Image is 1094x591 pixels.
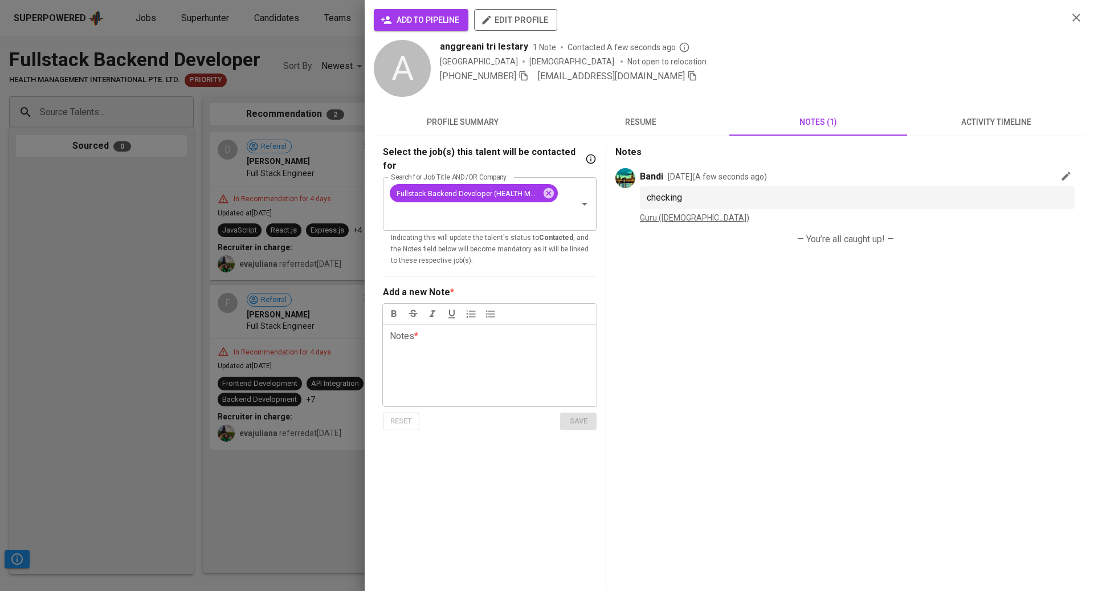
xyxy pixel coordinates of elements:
[627,56,707,67] p: Not open to relocation
[914,115,1078,129] span: activity timeline
[440,40,528,54] span: anggreani tri lestary
[736,115,900,129] span: notes (1)
[615,168,635,188] img: a5d44b89-0c59-4c54-99d0-a63b29d42bd3.jpg
[679,42,690,53] svg: By Batam recruiter
[474,15,557,24] a: edit profile
[390,329,418,411] div: Notes
[624,233,1067,246] p: — You’re all caught up! —
[538,71,685,81] span: [EMAIL_ADDRESS][DOMAIN_NAME]
[374,40,431,97] div: A
[390,188,546,199] span: Fullstack Backend Developer (HEALTH MANAGEMENT INTERNATIONAL PTE. LTD.)
[383,145,583,173] p: Select the job(s) this talent will be contacted for
[640,213,749,222] a: Guru ([DEMOGRAPHIC_DATA])
[383,13,459,27] span: add to pipeline
[440,71,516,81] span: [PHONE_NUMBER]
[558,115,722,129] span: resume
[483,13,548,27] span: edit profile
[474,9,557,31] button: edit profile
[390,184,558,202] div: Fullstack Backend Developer (HEALTH MANAGEMENT INTERNATIONAL PTE. LTD.)
[383,286,450,299] div: Add a new Note
[374,9,468,31] button: add to pipeline
[647,192,682,203] span: checking
[539,234,573,242] b: Contacted
[640,170,663,184] p: Bandi
[440,56,518,67] div: [GEOGRAPHIC_DATA]
[391,233,589,267] p: Indicating this will update the talent's status to , and the Notes field below will become mandat...
[533,42,556,53] span: 1 Note
[577,196,593,212] button: Open
[585,153,597,165] svg: If you have a specific job in mind for the talent, indicate it here. This will change the talent'...
[568,42,690,53] span: Contacted A few seconds ago
[668,171,767,182] p: [DATE] ( A few seconds ago )
[615,145,1076,159] p: Notes
[529,56,616,67] span: [DEMOGRAPHIC_DATA]
[381,115,545,129] span: profile summary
